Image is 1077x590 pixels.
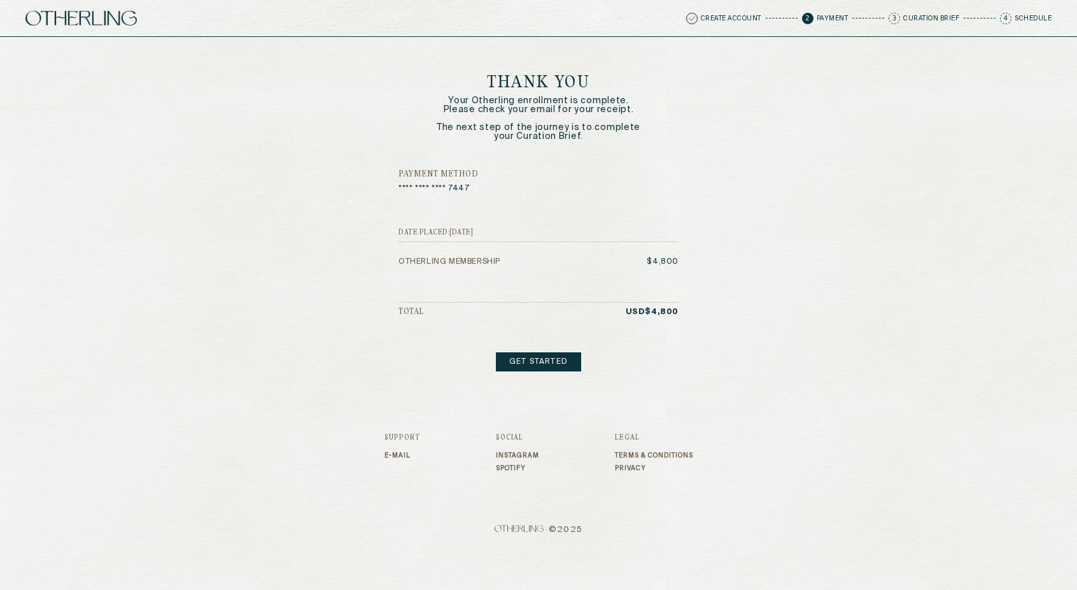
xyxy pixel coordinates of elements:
[496,464,539,472] a: Spotify
[487,75,591,91] h1: Thank you
[889,13,900,24] span: 3
[615,452,693,459] a: Terms & Conditions
[1015,15,1052,22] p: Schedule
[817,15,848,22] p: Payment
[398,257,500,266] p: Otherling Membership
[496,434,539,442] h3: Social
[433,96,644,141] p: Your Otherling enrollment is complete. Please check your email for your receipt. The next step of...
[496,352,581,371] a: Get started
[25,11,137,26] img: logo
[647,257,679,266] p: $4,800
[1000,13,1011,24] span: 4
[384,434,420,442] h3: Support
[615,434,693,442] h3: Legal
[701,15,761,22] p: Create Account
[802,13,813,24] span: 2
[398,170,679,179] h5: Payment Method
[384,525,693,535] span: © 2025
[626,308,679,317] p: USD $4,800
[496,452,539,459] a: Instagram
[398,229,679,236] h5: Date placed: [DATE]
[384,452,420,459] a: E-mail
[398,308,424,317] h5: Total
[615,464,693,472] a: Privacy
[903,15,959,22] p: Curation Brief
